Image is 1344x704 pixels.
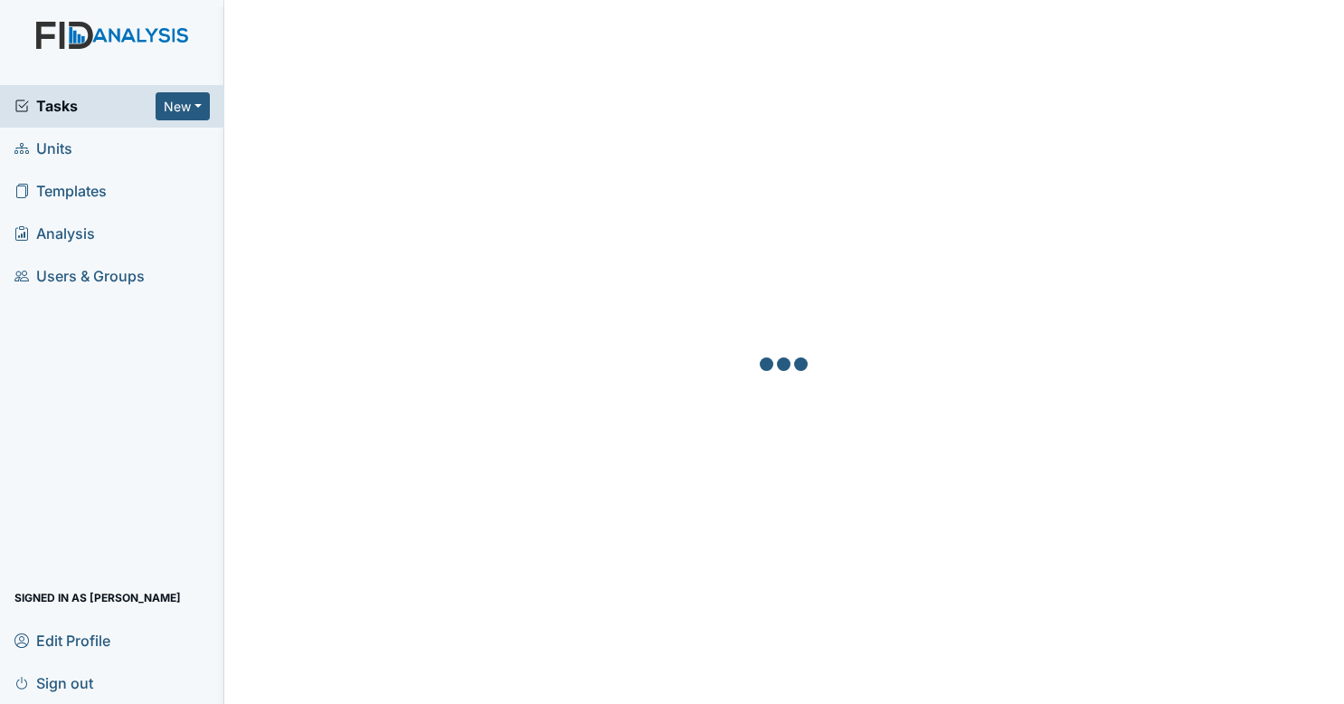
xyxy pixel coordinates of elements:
span: Analysis [14,220,95,248]
span: Units [14,135,72,163]
button: New [156,92,210,120]
span: Signed in as [PERSON_NAME] [14,584,181,612]
a: Tasks [14,95,156,117]
span: Templates [14,177,107,205]
span: Edit Profile [14,626,110,654]
span: Sign out [14,669,93,697]
span: Users & Groups [14,262,145,290]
